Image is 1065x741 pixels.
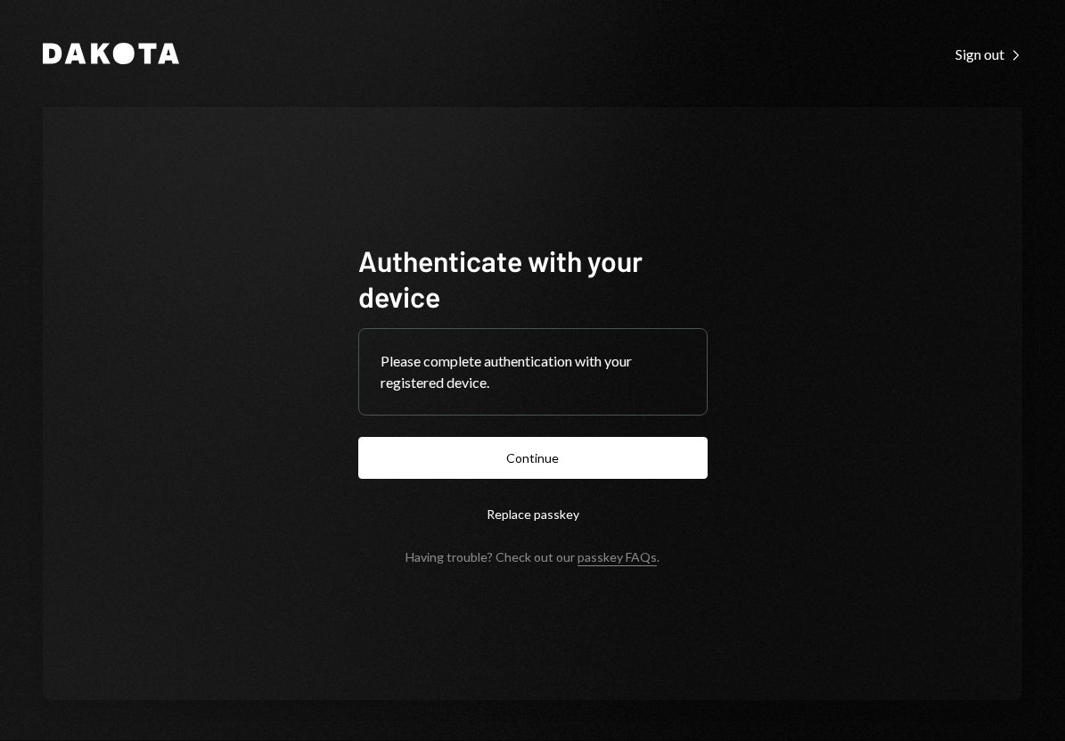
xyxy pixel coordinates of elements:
h1: Authenticate with your device [358,243,708,314]
div: Having trouble? Check out our . [406,549,659,564]
button: Continue [358,437,708,479]
button: Replace passkey [358,493,708,535]
a: Sign out [955,44,1022,63]
a: passkey FAQs [578,549,657,566]
div: Sign out [955,45,1022,63]
div: Please complete authentication with your registered device. [381,350,685,393]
